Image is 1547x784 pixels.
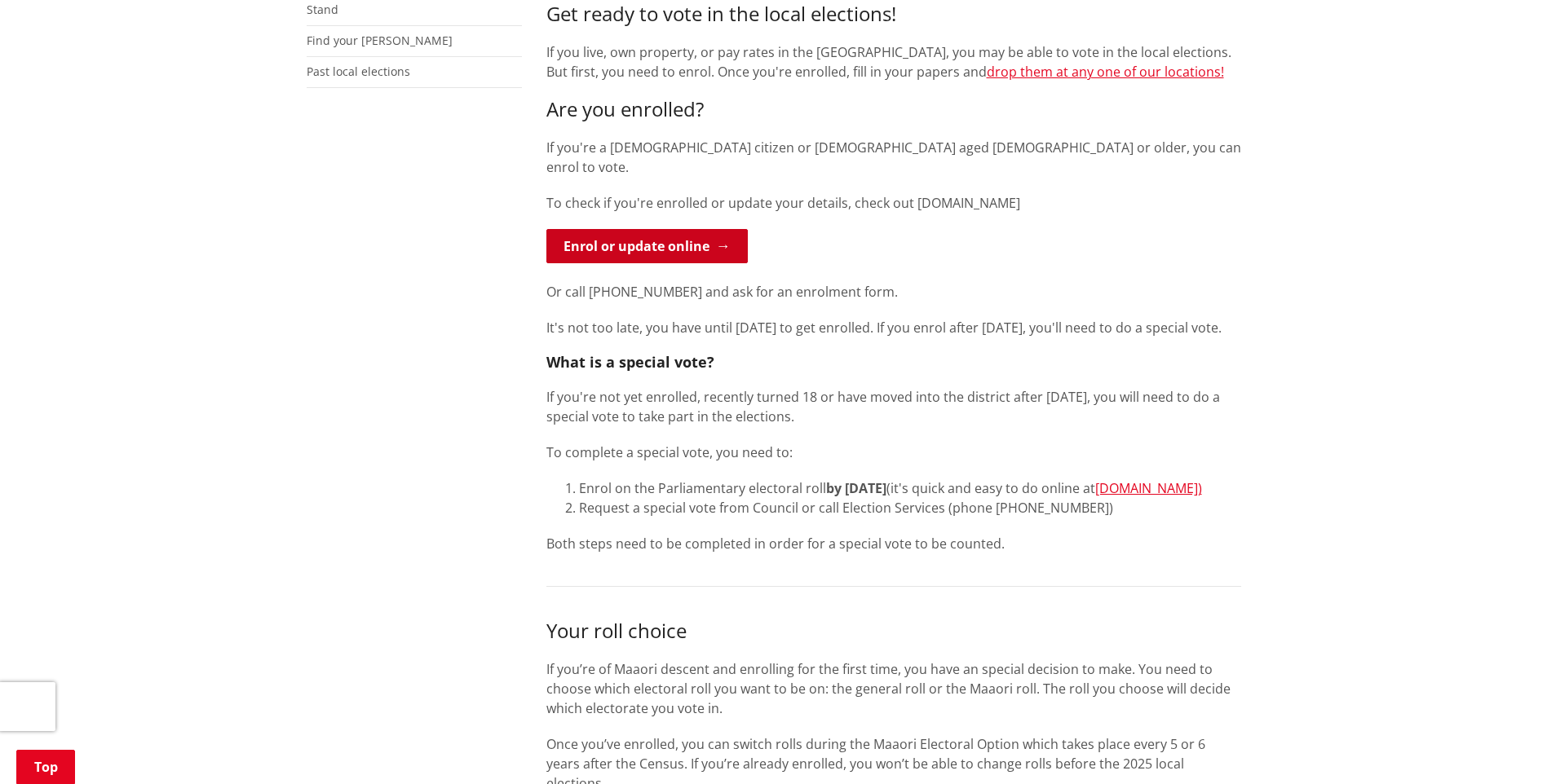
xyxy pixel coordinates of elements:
[307,64,410,79] a: Past local elections
[546,619,1241,643] h3: Your roll choice
[546,229,748,263] a: Enrol or update online
[546,387,1241,426] p: If you're not yet enrolled, recently turned 18 or have moved into the district after [DATE], you ...
[546,659,1241,718] p: If you’re of Maaori descent and enrolling for the first time, you have an special decision to mak...
[546,193,1241,213] p: To check if you're enrolled or update your details, check out [DOMAIN_NAME]
[307,2,338,17] a: Stand
[546,318,1241,337] p: It's not too late, you have until [DATE] to get enrolled. If you enrol after [DATE], you'll need ...
[546,352,714,372] strong: What is a special vote?
[579,498,1241,518] li: Request a special vote from Council or call Election Services (phone [PHONE_NUMBER])
[16,750,75,784] a: Top
[1095,479,1202,497] a: [DOMAIN_NAME])
[826,479,886,497] strong: by [DATE]
[579,478,1241,498] li: Enrol on the Parliamentary electoral roll (it's quick and easy to do online at
[546,42,1241,81] p: If you live, own property, or pay rates in the [GEOGRAPHIC_DATA], you may be able to vote in the ...
[546,138,1241,177] p: If you're a [DEMOGRAPHIC_DATA] citizen or [DEMOGRAPHIC_DATA] aged [DEMOGRAPHIC_DATA] or older, yo...
[546,443,1241,462] p: To complete a special vote, you need to:
[546,98,1241,121] h3: Are you enrolled?
[546,534,1241,553] p: Both steps need to be completed in order for a special vote to be counted.
[1472,716,1531,774] iframe: Messenger Launcher
[546,282,1241,302] p: Or call [PHONE_NUMBER] and ask for an enrolment form.
[987,63,1224,81] a: drop them at any one of our locations!
[307,33,453,48] a: Find your [PERSON_NAME]
[546,2,1241,26] h3: Get ready to vote in the local elections!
